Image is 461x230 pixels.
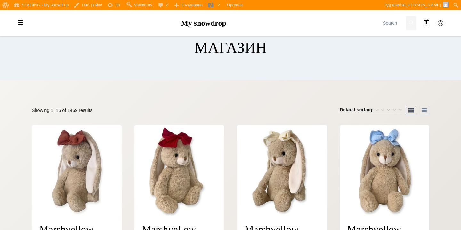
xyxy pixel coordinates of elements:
[218,3,220,7] span: 2
[380,16,406,30] input: Search
[14,16,27,29] label: Toggle mobile menu
[32,106,338,115] p: Showing 1–16 of 1469 results
[194,38,267,57] h1: МАГАЗИН
[420,17,433,30] a: 1
[407,3,441,7] span: [PERSON_NAME]
[425,20,428,26] span: 1
[338,106,403,114] select: Shop order
[181,19,226,27] a: My snowdrop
